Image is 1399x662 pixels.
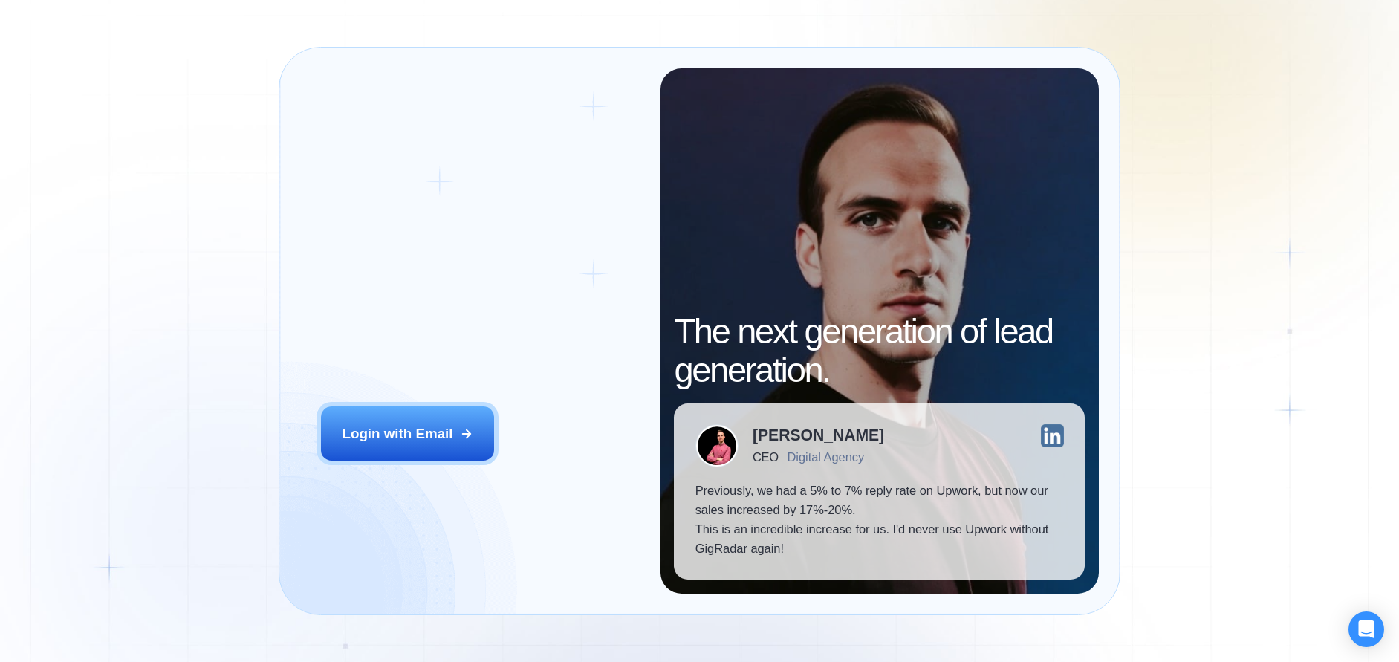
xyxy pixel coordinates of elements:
h2: The next generation of lead generation. [674,312,1085,389]
div: Open Intercom Messenger [1348,611,1384,647]
div: [PERSON_NAME] [753,427,884,443]
button: Login with Email [321,406,494,461]
div: Digital Agency [787,450,864,464]
div: CEO [753,450,779,464]
p: Previously, we had a 5% to 7% reply rate on Upwork, but now our sales increased by 17%-20%. This ... [695,481,1064,559]
div: Login with Email [342,424,452,444]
